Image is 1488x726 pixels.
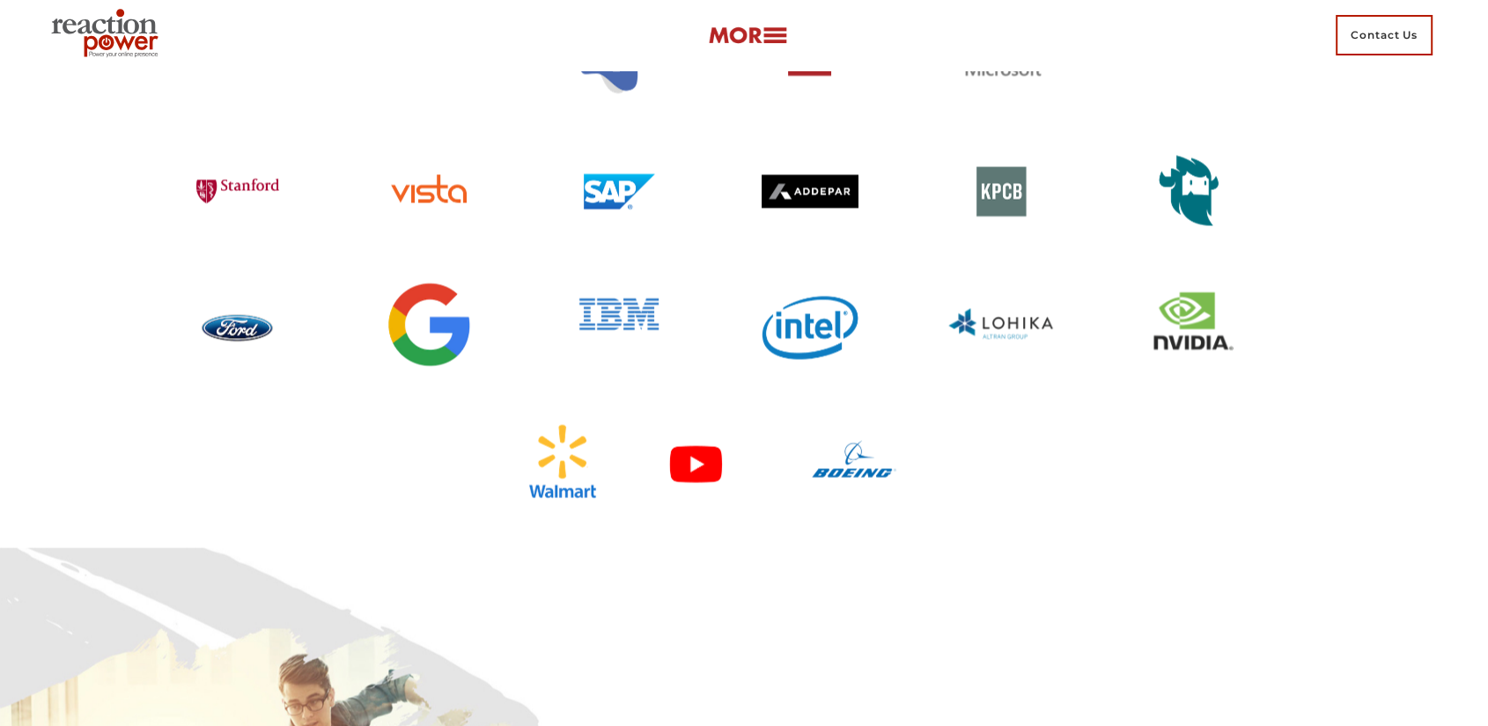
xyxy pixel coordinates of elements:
[948,138,1054,244] img: kpcb logo
[757,138,863,244] img: addepar logo
[185,275,291,380] img: ford logo
[44,4,172,67] img: Executive Branding | Personal Branding Agency
[708,26,787,46] img: more-btn.png
[1138,138,1244,244] img: Yeti logo
[1138,275,1244,368] img: nvidia logo
[376,138,482,244] img: vista logo
[511,411,616,517] img: walmart logo
[566,138,672,244] img: sap logo
[566,275,672,354] img: Ibm logo
[185,138,291,244] img: stanford logo
[757,275,863,380] img: intel logo
[948,275,1054,380] img: lohika logo
[801,411,907,517] img: boeng logo
[376,275,482,374] img: Google logo
[1336,15,1433,55] span: Contact Us
[643,411,748,517] img: youtube logo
